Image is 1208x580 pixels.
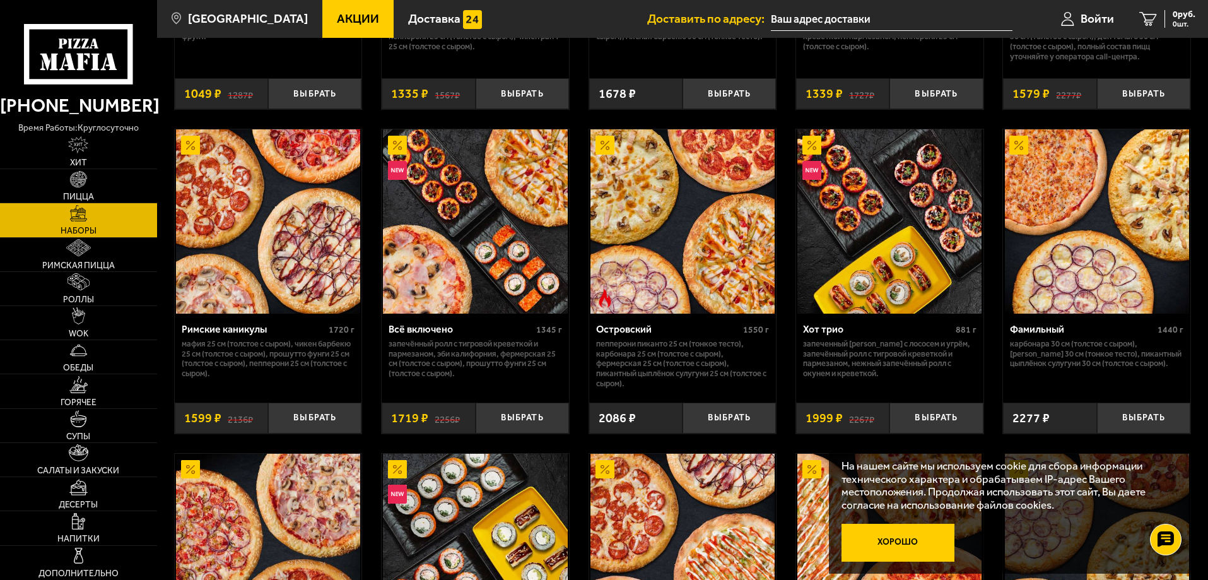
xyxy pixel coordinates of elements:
span: 2086 ₽ [599,412,636,425]
p: Пепперони Пиканто 25 см (тонкое тесто), Карбонара 25 см (толстое с сыром), Фермерская 25 см (толс... [596,339,770,389]
span: 1339 ₽ [806,88,843,100]
s: 2267 ₽ [849,412,874,425]
span: 0 руб. [1173,10,1195,19]
div: Римские каникулы [182,323,326,335]
img: Акционный [181,460,200,479]
span: Доставка [408,13,460,25]
button: Хорошо [841,524,955,562]
img: Новинка [388,161,407,180]
div: Фамильный [1010,323,1154,335]
button: Выбрать [889,403,983,434]
span: 1550 г [743,324,769,335]
span: 1999 ₽ [806,412,843,425]
img: Хот трио [797,129,982,314]
img: Новинка [388,485,407,504]
img: Акционный [388,460,407,479]
span: Римская пицца [42,261,115,270]
span: 2277 ₽ [1012,412,1050,425]
div: Островский [596,323,741,335]
img: Акционный [802,136,821,155]
span: 1335 ₽ [391,88,428,100]
img: Акционный [595,460,614,479]
span: Дополнительно [38,569,119,578]
span: 1599 ₽ [184,412,221,425]
span: Наборы [61,227,97,235]
p: Карбонара 30 см (толстое с сыром), [PERSON_NAME] 30 см (тонкое тесто), Пикантный цыплёнок сулугун... [1010,339,1183,369]
img: Всё включено [383,129,567,314]
span: Войти [1081,13,1114,25]
span: [GEOGRAPHIC_DATA] [188,13,308,25]
button: Выбрать [683,403,776,434]
span: Пицца [63,192,94,201]
button: Выбрать [268,403,361,434]
img: Акционный [595,136,614,155]
img: Новинка [802,161,821,180]
p: [PERSON_NAME] 30 см (толстое с сыром), Лучано 30 см (толстое с сыром), Дон Томаго 30 см (толстое ... [1010,21,1183,62]
img: Акционный [1009,136,1028,155]
button: Выбрать [476,403,569,434]
button: Выбрать [889,78,983,109]
s: 1567 ₽ [435,88,460,100]
s: 2136 ₽ [228,412,253,425]
button: Выбрать [683,78,776,109]
s: 2256 ₽ [435,412,460,425]
span: 1678 ₽ [599,88,636,100]
img: Островский [590,129,775,314]
button: Выбрать [476,78,569,109]
span: 881 г [956,324,976,335]
a: АкционныйНовинкаВсё включено [382,129,569,314]
button: Выбрать [268,78,361,109]
span: Хит [70,158,87,167]
span: 1720 г [329,324,355,335]
span: Супы [66,432,90,441]
p: На нашем сайте мы используем cookie для сбора информации технического характера и обрабатываем IP... [841,459,1171,512]
img: Фамильный [1005,129,1189,314]
button: Выбрать [1097,403,1190,434]
input: Ваш адрес доставки [771,8,1012,31]
img: 15daf4d41897b9f0e9f617042186c801.svg [463,10,482,29]
span: Акции [337,13,379,25]
div: Всё включено [389,323,533,335]
p: Запеченный [PERSON_NAME] с лососем и угрём, Запечённый ролл с тигровой креветкой и пармезаном, Не... [803,339,976,379]
span: WOK [69,329,88,338]
p: Запечённый ролл с тигровой креветкой и пармезаном, Эби Калифорния, Фермерская 25 см (толстое с сы... [389,339,562,379]
span: 1440 г [1158,324,1183,335]
s: 1727 ₽ [849,88,874,100]
span: 1579 ₽ [1012,88,1050,100]
s: 1287 ₽ [228,88,253,100]
span: Доставить по адресу: [647,13,771,25]
span: 1345 г [536,324,562,335]
div: Хот трио [803,323,953,335]
button: Выбрать [1097,78,1190,109]
a: АкционныйНовинкаХот трио [796,129,983,314]
a: АкционныйОстрое блюдоОстровский [589,129,777,314]
span: Десерты [59,500,98,509]
span: 1719 ₽ [391,412,428,425]
img: Акционный [388,136,407,155]
span: Салаты и закуски [37,466,119,475]
p: Мафия 25 см (толстое с сыром), Чикен Барбекю 25 см (толстое с сыром), Прошутто Фунги 25 см (толст... [182,339,355,379]
span: Обеды [63,364,93,372]
a: АкционныйРимские каникулы [175,129,362,314]
span: Роллы [63,295,94,304]
img: Римские каникулы [176,129,360,314]
span: Напитки [57,535,100,543]
span: Горячее [61,398,97,407]
img: Акционный [181,136,200,155]
img: Акционный [802,460,821,479]
a: АкционныйФамильный [1003,129,1190,314]
s: 2277 ₽ [1056,88,1081,100]
img: Острое блюдо [595,289,614,308]
span: 1049 ₽ [184,88,221,100]
span: 0 шт. [1173,20,1195,28]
